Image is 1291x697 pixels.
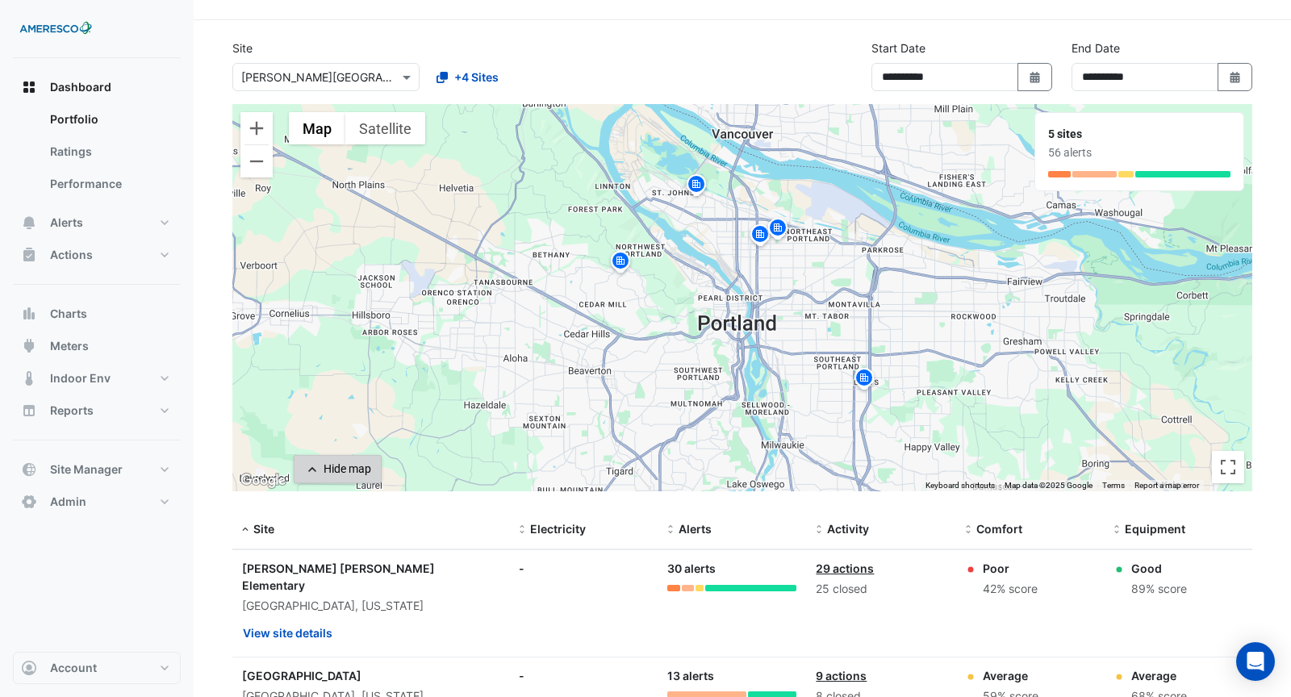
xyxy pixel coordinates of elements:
app-icon: Admin [21,494,37,510]
span: Admin [50,494,86,510]
a: 9 actions [816,669,867,682]
span: Charts [50,306,87,322]
button: Site Manager [13,453,181,486]
div: - [519,560,648,577]
span: Reports [50,403,94,419]
app-icon: Indoor Env [21,370,37,386]
app-icon: Charts [21,306,37,322]
div: Average [983,667,1038,684]
span: Alerts [50,215,83,231]
img: Company Logo [19,13,92,45]
div: 25 closed [816,580,945,599]
span: Electricity [530,522,586,536]
span: Alerts [679,522,712,536]
a: Report a map error [1134,481,1199,490]
a: Terms [1102,481,1125,490]
button: Account [13,652,181,684]
button: +4 Sites [426,63,509,91]
span: Equipment [1125,522,1185,536]
a: Open this area in Google Maps (opens a new window) [236,470,290,491]
span: Site [253,522,274,536]
div: - [519,667,648,684]
a: 29 actions [816,561,874,575]
span: Actions [50,247,93,263]
button: Zoom out [240,145,273,177]
span: Dashboard [50,79,111,95]
button: Charts [13,298,181,330]
img: site-pin.svg [683,173,709,201]
app-icon: Actions [21,247,37,263]
button: Show street map [289,112,345,144]
span: Meters [50,338,89,354]
fa-icon: Select Date [1228,70,1243,84]
button: Dashboard [13,71,181,103]
span: Map data ©2025 Google [1005,481,1093,490]
div: Average [1131,667,1187,684]
a: Ratings [37,136,181,168]
button: Reports [13,394,181,427]
div: 5 sites [1048,126,1230,143]
img: site-pin.svg [851,366,877,394]
div: 30 alerts [667,560,796,578]
button: View site details [242,619,333,647]
div: 89% score [1131,580,1187,599]
span: Site Manager [50,461,123,478]
img: site-pin.svg [747,223,773,251]
div: 56 alerts [1048,144,1230,161]
button: Alerts [13,207,181,239]
span: Comfort [976,522,1022,536]
button: Zoom in [240,112,273,144]
button: Toggle fullscreen view [1212,451,1244,483]
button: Indoor Env [13,362,181,394]
app-icon: Site Manager [21,461,37,478]
img: site-pin.svg [765,216,791,244]
app-icon: Meters [21,338,37,354]
button: Actions [13,239,181,271]
app-icon: Dashboard [21,79,37,95]
a: Performance [37,168,181,200]
img: Google [236,470,290,491]
span: Account [50,660,97,676]
div: [GEOGRAPHIC_DATA] [242,667,499,684]
div: Open Intercom Messenger [1236,642,1275,681]
span: +4 Sites [454,69,499,86]
button: Hide map [294,455,382,483]
div: [GEOGRAPHIC_DATA], [US_STATE] [242,597,499,616]
fa-icon: Select Date [1028,70,1042,84]
div: [PERSON_NAME] [PERSON_NAME] Elementary [242,560,499,594]
label: End Date [1072,40,1120,56]
app-icon: Reports [21,403,37,419]
a: Portfolio [37,103,181,136]
button: Meters [13,330,181,362]
div: Poor [983,560,1038,577]
div: 13 alerts [667,667,796,686]
div: 42% score [983,580,1038,599]
span: Indoor Env [50,370,111,386]
div: Hide map [324,461,371,478]
button: Admin [13,486,181,518]
button: Keyboard shortcuts [925,480,995,491]
span: Activity [827,522,869,536]
label: Site [232,40,253,56]
button: Show satellite imagery [345,112,425,144]
app-icon: Alerts [21,215,37,231]
img: site-pin.svg [608,249,633,278]
label: Start Date [871,40,925,56]
div: Good [1131,560,1187,577]
div: Dashboard [13,103,181,207]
